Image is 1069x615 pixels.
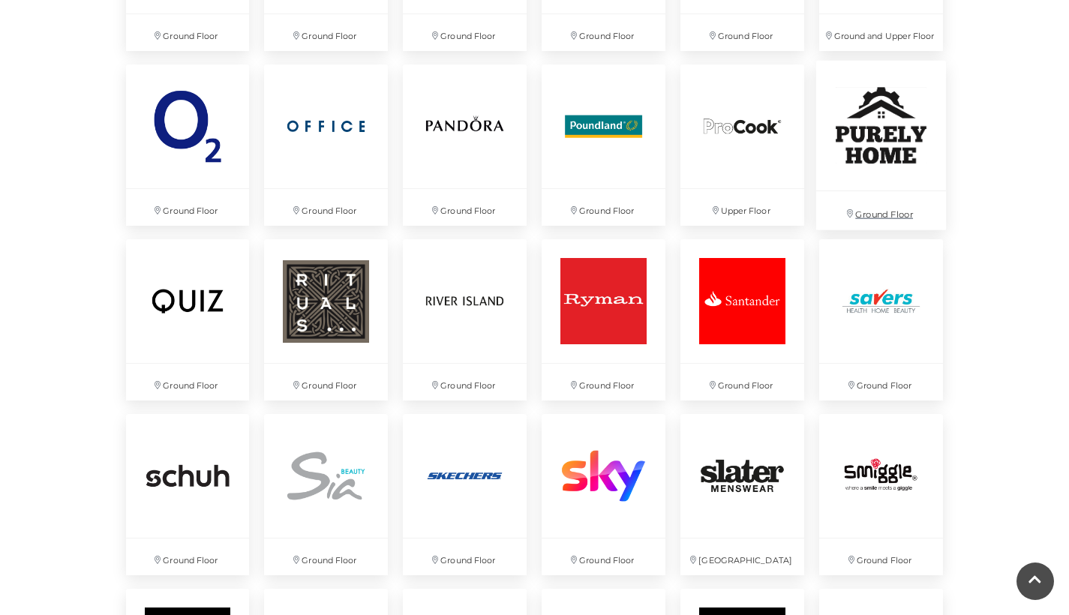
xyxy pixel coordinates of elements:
[119,57,257,233] a: Ground Floor
[680,538,804,575] p: [GEOGRAPHIC_DATA]
[119,232,257,408] a: Ground Floor
[542,14,665,51] p: Ground Floor
[542,538,665,575] p: Ground Floor
[126,14,250,51] p: Ground Floor
[542,364,665,400] p: Ground Floor
[816,61,946,190] img: Purley Home at Festival Place
[673,232,812,408] a: Ground Floor
[264,14,388,51] p: Ground Floor
[680,364,804,400] p: Ground Floor
[395,57,534,233] a: Ground Floor
[395,406,534,583] a: Ground Floor
[126,189,250,226] p: Ground Floor
[257,406,395,583] a: Ground Floor
[673,406,812,583] a: [GEOGRAPHIC_DATA]
[812,406,950,583] a: Ground Floor
[812,232,950,408] a: Ground Floor
[673,57,812,233] a: Upper Floor
[534,406,673,583] a: Ground Floor
[816,191,946,229] p: Ground Floor
[395,232,534,408] a: Ground Floor
[257,57,395,233] a: Ground Floor
[264,189,388,226] p: Ground Floor
[819,364,943,400] p: Ground Floor
[542,189,665,226] p: Ground Floor
[808,52,953,238] a: Purley Home at Festival Place Ground Floor
[534,57,673,233] a: Ground Floor
[403,14,527,51] p: Ground Floor
[119,406,257,583] a: Ground Floor
[680,14,804,51] p: Ground Floor
[126,538,250,575] p: Ground Floor
[264,364,388,400] p: Ground Floor
[680,189,804,226] p: Upper Floor
[819,538,943,575] p: Ground Floor
[534,232,673,408] a: Ground Floor
[403,538,527,575] p: Ground Floor
[257,232,395,408] a: Ground Floor
[126,364,250,400] p: Ground Floor
[403,189,527,226] p: Ground Floor
[819,14,943,51] p: Ground and Upper Floor
[264,538,388,575] p: Ground Floor
[403,364,527,400] p: Ground Floor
